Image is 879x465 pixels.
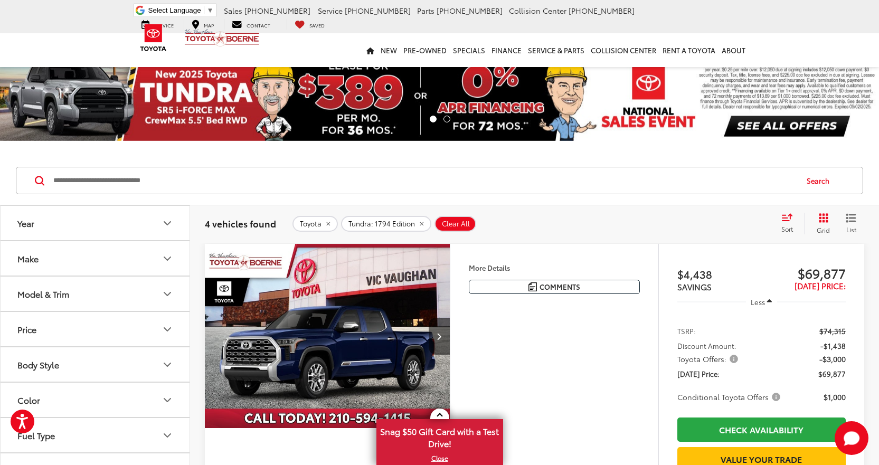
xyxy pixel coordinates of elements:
[719,33,749,67] a: About
[450,33,488,67] a: Specials
[820,340,846,351] span: -$1,438
[17,430,55,440] div: Fuel Type
[417,5,434,16] span: Parts
[677,340,736,351] span: Discount Amount:
[204,244,451,429] img: 2025 Toyota Tundra 1794 Edition 4WD CrewMax 5.5ft
[509,5,566,16] span: Collision Center
[348,220,415,228] span: Tundra: 1794 Edition
[429,318,450,355] button: Next image
[797,167,845,194] button: Search
[161,217,174,230] div: Year
[1,418,191,452] button: Fuel TypeFuel Type
[1,347,191,382] button: Body StyleBody Style
[287,19,333,30] a: My Saved Vehicles
[781,224,793,233] span: Sort
[1,206,191,240] button: YearYear
[161,288,174,300] div: Model & Trim
[17,218,34,228] div: Year
[207,6,214,14] span: ▼
[469,280,640,294] button: Comments
[469,264,640,271] h4: More Details
[161,358,174,371] div: Body Style
[17,395,40,405] div: Color
[677,354,742,364] button: Toyota Offers:
[677,354,740,364] span: Toyota Offers:
[528,282,537,291] img: Comments
[244,5,310,16] span: [PHONE_NUMBER]
[363,33,377,67] a: Home
[746,292,778,311] button: Less
[204,244,451,428] a: 2025 Toyota Tundra 1794 Edition 4WD CrewMax 5.5ft2025 Toyota Tundra 1794 Edition 4WD CrewMax 5.5f...
[292,216,338,232] button: remove Toyota
[677,392,784,402] button: Conditional Toyota Offers
[1,277,191,311] button: Model & TrimModel & Trim
[442,220,470,228] span: Clear All
[677,368,720,379] span: [DATE] Price:
[17,324,36,334] div: Price
[300,220,322,228] span: Toyota
[588,33,659,67] a: Collision Center
[204,244,451,428] div: 2025 Toyota Tundra 1794 Edition 0
[817,225,830,234] span: Grid
[17,359,59,369] div: Body Style
[824,392,846,402] span: $1,000
[677,392,782,402] span: Conditional Toyota Offers
[776,213,805,234] button: Select sort value
[525,33,588,67] a: Service & Parts: Opens in a new tab
[437,5,503,16] span: [PHONE_NUMBER]
[795,280,846,291] span: [DATE] Price:
[184,29,260,47] img: Vic Vaughan Toyota of Boerne
[805,213,838,234] button: Grid View
[309,22,325,29] span: Saved
[224,19,278,30] a: Contact
[400,33,450,67] a: Pre-Owned
[569,5,635,16] span: [PHONE_NUMBER]
[1,383,191,417] button: ColorColor
[835,421,868,455] svg: Start Chat
[761,265,846,281] span: $69,877
[835,421,868,455] button: Toggle Chat Window
[148,6,201,14] span: Select Language
[751,297,765,307] span: Less
[161,394,174,406] div: Color
[134,21,173,55] img: Toyota
[659,33,719,67] a: Rent a Toyota
[677,326,696,336] span: TSRP:
[677,266,762,282] span: $4,438
[134,19,182,30] a: Service
[819,326,846,336] span: $74,315
[818,368,846,379] span: $69,877
[1,312,191,346] button: PricePrice
[161,323,174,336] div: Price
[184,19,222,30] a: Map
[838,213,864,234] button: List View
[377,33,400,67] a: New
[318,5,343,16] span: Service
[161,252,174,265] div: Make
[161,429,174,442] div: Fuel Type
[341,216,431,232] button: remove Tundra: 1794%20Edition
[846,225,856,234] span: List
[377,420,502,452] span: Snag $50 Gift Card with a Test Drive!
[1,241,191,276] button: MakeMake
[819,354,846,364] span: -$3,000
[52,168,797,193] input: Search by Make, Model, or Keyword
[345,5,411,16] span: [PHONE_NUMBER]
[677,281,712,292] span: SAVINGS
[540,282,580,292] span: Comments
[17,253,39,263] div: Make
[488,33,525,67] a: Finance
[224,5,242,16] span: Sales
[677,417,846,441] a: Check Availability
[205,217,276,230] span: 4 vehicles found
[17,289,69,299] div: Model & Trim
[148,6,214,14] a: Select Language​
[434,216,476,232] button: Clear All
